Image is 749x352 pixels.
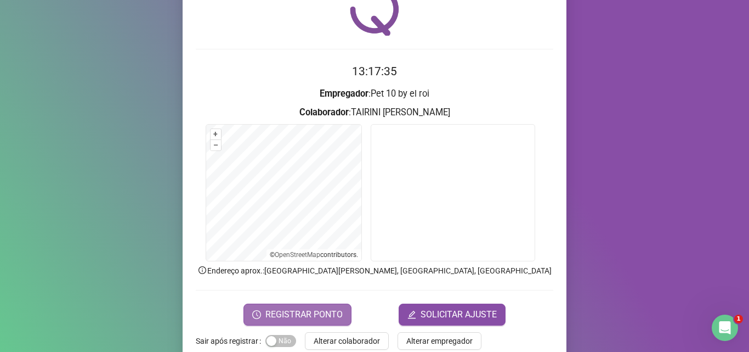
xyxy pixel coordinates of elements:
[211,129,221,139] button: +
[275,251,320,259] a: OpenStreetMap
[265,308,343,321] span: REGISTRAR PONTO
[399,304,506,326] button: editSOLICITAR AJUSTE
[352,65,397,78] time: 13:17:35
[421,308,497,321] span: SOLICITAR AJUSTE
[211,140,221,150] button: –
[197,265,207,275] span: info-circle
[243,304,351,326] button: REGISTRAR PONTO
[196,332,265,350] label: Sair após registrar
[734,315,743,323] span: 1
[398,332,481,350] button: Alterar empregador
[712,315,738,341] iframe: Intercom live chat
[270,251,358,259] li: © contributors.
[196,265,553,277] p: Endereço aprox. : [GEOGRAPHIC_DATA][PERSON_NAME], [GEOGRAPHIC_DATA], [GEOGRAPHIC_DATA]
[196,105,553,120] h3: : TAIRINI [PERSON_NAME]
[299,107,349,118] strong: Colaborador
[320,88,368,99] strong: Empregador
[305,332,389,350] button: Alterar colaborador
[196,87,553,101] h3: : Pet 10 by el roi
[314,335,380,347] span: Alterar colaborador
[252,310,261,319] span: clock-circle
[407,310,416,319] span: edit
[406,335,473,347] span: Alterar empregador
